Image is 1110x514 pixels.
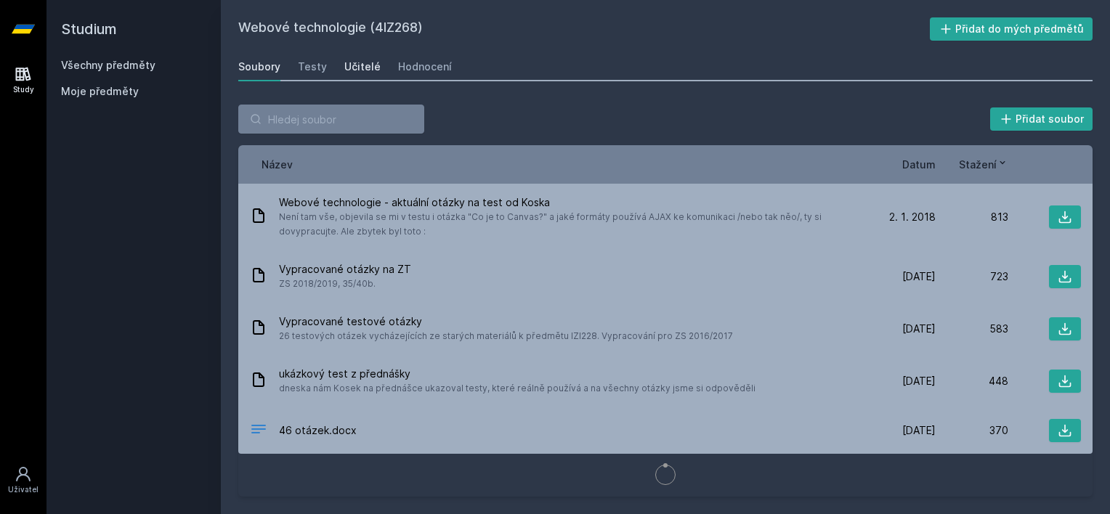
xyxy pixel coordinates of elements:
[13,84,34,95] div: Study
[398,60,452,74] div: Hodnocení
[279,329,733,343] span: 26 testových otázek vycházejících ze starých materiálů k předmětu IZI228. Vypracování pro ZS 2016...
[3,458,44,502] a: Uživatel
[8,484,39,495] div: Uživatel
[3,58,44,102] a: Study
[298,60,327,74] div: Testy
[262,157,293,172] button: Název
[902,269,936,284] span: [DATE]
[238,52,280,81] a: Soubory
[936,322,1008,336] div: 583
[279,381,755,396] span: dneska nám Kosek na přednášce ukazoval testy, které reálně používá a na všechny otázky jsme si od...
[238,17,930,41] h2: Webové technologie (4IZ268)
[959,157,1008,172] button: Stažení
[279,262,411,277] span: Vypracované otázky na ZT
[902,374,936,388] span: [DATE]
[279,277,411,291] span: ZS 2018/2019, 35/40b.
[279,423,357,438] span: 46 otázek.docx
[238,60,280,74] div: Soubory
[344,52,381,81] a: Učitelé
[279,314,733,329] span: Vypracované testové otázky
[279,195,857,210] span: Webové technologie - aktuální otázky na test od Koska
[936,423,1008,438] div: 370
[902,157,936,172] button: Datum
[990,107,1093,131] button: Přidat soubor
[61,84,139,99] span: Moje předměty
[250,420,267,441] div: DOCX
[279,210,857,239] span: Není tam vše, objevila se mi v testu i otázka "Co je to Canvas?" a jaké formáty používá AJAX ke k...
[238,105,424,134] input: Hledej soubor
[889,210,936,224] span: 2. 1. 2018
[902,322,936,336] span: [DATE]
[936,269,1008,284] div: 723
[398,52,452,81] a: Hodnocení
[936,374,1008,388] div: 448
[959,157,997,172] span: Stažení
[61,59,155,71] a: Všechny předměty
[930,17,1093,41] button: Přidat do mých předmětů
[298,52,327,81] a: Testy
[344,60,381,74] div: Učitelé
[902,423,936,438] span: [DATE]
[279,367,755,381] span: ukázkový test z přednášky
[936,210,1008,224] div: 813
